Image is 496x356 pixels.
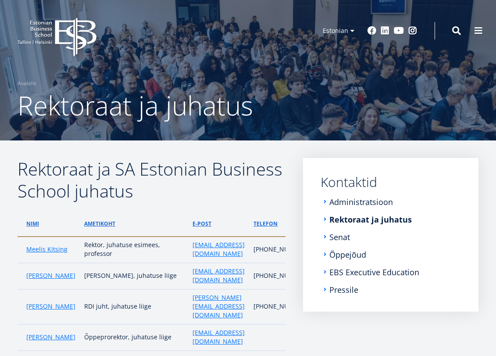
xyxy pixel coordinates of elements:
[368,26,376,35] a: Facebook
[329,215,412,224] a: Rektoraat ja juhatus
[329,285,358,294] a: Pressile
[18,158,285,202] h2: Rektoraat ja SA Estonian Business School juhatus
[381,26,389,35] a: Linkedin
[193,241,245,258] a: [EMAIL_ADDRESS][DOMAIN_NAME]
[18,79,36,88] a: Avaleht
[193,328,245,346] a: [EMAIL_ADDRESS][DOMAIN_NAME]
[329,250,366,259] a: Õppejõud
[253,219,278,228] a: telefon
[26,219,39,228] a: Nimi
[193,219,211,228] a: e-post
[249,263,317,289] td: [PHONE_NUMBER]
[84,241,184,258] p: Rektor, juhatuse esimees, professor
[329,198,393,206] a: Administratsioon
[193,267,245,284] a: [EMAIL_ADDRESS][DOMAIN_NAME]
[321,176,461,189] a: Kontaktid
[249,289,317,324] td: [PHONE_NUMBER]
[80,289,188,324] td: RDI juht, juhatuse liige
[26,245,68,254] a: Meelis Kitsing
[80,263,188,289] td: [PERSON_NAME], juhatuse liige
[26,333,75,342] a: [PERSON_NAME]
[26,271,75,280] a: [PERSON_NAME]
[84,219,115,228] a: ametikoht
[329,233,350,241] a: Senat
[193,293,245,320] a: [PERSON_NAME][EMAIL_ADDRESS][DOMAIN_NAME]
[80,324,188,351] td: Õppeprorektor, juhatuse liige
[18,87,253,123] span: Rektoraat ja juhatus
[394,26,404,35] a: Youtube
[253,245,308,254] p: [PHONE_NUMBER]
[26,302,75,311] a: [PERSON_NAME]
[408,26,417,35] a: Instagram
[329,268,419,277] a: EBS Executive Education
